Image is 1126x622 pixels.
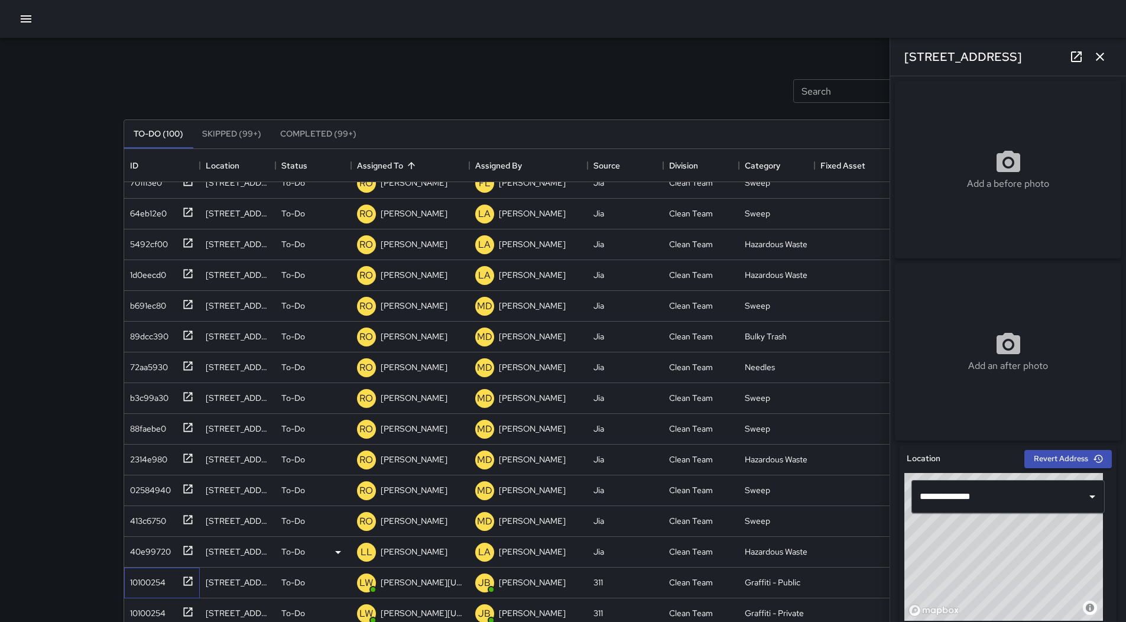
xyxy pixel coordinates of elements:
p: [PERSON_NAME] [381,238,447,250]
p: JB [478,576,491,590]
p: [PERSON_NAME] [499,607,566,619]
p: LA [478,545,491,559]
div: Jia [593,331,604,342]
p: To-Do [281,208,305,219]
p: [PERSON_NAME][US_STATE] [381,576,463,588]
div: Graffiti - Public [745,576,800,588]
div: Clean Team [669,269,713,281]
div: 10100254 [125,572,166,588]
p: [PERSON_NAME] [499,423,566,435]
div: Sweep [745,515,770,527]
p: To-Do [281,392,305,404]
p: [PERSON_NAME] [381,331,447,342]
div: 311 [593,607,603,619]
div: Clean Team [669,300,713,312]
p: [PERSON_NAME] [381,269,447,281]
p: To-Do [281,423,305,435]
p: [PERSON_NAME] [499,208,566,219]
div: Jia [593,300,604,312]
p: [PERSON_NAME] [381,392,447,404]
div: Hazardous Waste [745,453,807,465]
p: MD [477,330,492,344]
div: Clean Team [669,576,713,588]
div: Jia [593,453,604,465]
p: RO [359,361,373,375]
div: Fixed Asset [815,149,890,182]
div: ID [130,149,138,182]
div: Clean Team [669,484,713,496]
p: [PERSON_NAME] [381,300,447,312]
p: LA [478,238,491,252]
div: Sweep [745,177,770,189]
p: [PERSON_NAME] [499,300,566,312]
div: 50 Oak Street [206,607,270,619]
p: LA [478,207,491,221]
p: [PERSON_NAME][US_STATE] [381,607,463,619]
div: Sweep [745,300,770,312]
button: Sort [403,157,420,174]
p: [PERSON_NAME] [499,269,566,281]
div: 355 Fulton Street [206,269,270,281]
button: Completed (99+) [271,120,366,148]
div: Clean Team [669,423,713,435]
p: RO [359,268,373,283]
div: 88faebe0 [125,418,166,435]
div: 455 Franklin Street [206,238,270,250]
div: Graffiti - Private [745,607,804,619]
div: Clean Team [669,392,713,404]
p: To-Do [281,546,305,558]
div: Clean Team [669,238,713,250]
p: [PERSON_NAME] [381,546,447,558]
div: Clean Team [669,361,713,373]
div: Needles [745,361,775,373]
div: 167 Fell Street [206,361,270,373]
div: Assigned To [357,149,403,182]
p: [PERSON_NAME] [381,453,447,465]
div: Sweep [745,208,770,219]
div: Jia [593,238,604,250]
p: RO [359,484,373,498]
div: 201 Franklin Street [206,177,270,189]
div: Hazardous Waste [745,546,807,558]
div: 89dcc390 [125,326,168,342]
div: Status [275,149,351,182]
p: To-Do [281,607,305,619]
p: [PERSON_NAME] [381,515,447,527]
p: To-Do [281,453,305,465]
p: [PERSON_NAME] [499,177,566,189]
p: RO [359,391,373,406]
p: To-Do [281,300,305,312]
div: Clean Team [669,331,713,342]
div: 292 Linden Street [206,515,270,527]
div: Clean Team [669,515,713,527]
div: Sweep [745,392,770,404]
div: Location [206,149,239,182]
div: 455 Franklin Street [206,208,270,219]
p: RO [359,299,373,313]
div: Sweep [745,423,770,435]
p: MD [477,422,492,436]
p: To-Do [281,515,305,527]
div: b3c99a30 [125,387,168,404]
button: Skipped (99+) [193,120,271,148]
div: Jia [593,423,604,435]
div: 10100254 [125,602,166,619]
p: RO [359,238,373,252]
div: Jia [593,392,604,404]
p: JB [478,607,491,621]
p: [PERSON_NAME] [381,361,447,373]
div: Jia [593,484,604,496]
div: Hazardous Waste [745,238,807,250]
div: 40e99720 [125,541,171,558]
p: RO [359,176,373,190]
p: [PERSON_NAME] [381,484,447,496]
div: Division [663,149,739,182]
p: [PERSON_NAME] [381,177,447,189]
p: To-Do [281,238,305,250]
div: 99 Grove Street [206,546,270,558]
div: Location [200,149,275,182]
div: Bulky Trash [745,331,787,342]
div: Jia [593,515,604,527]
div: Source [593,149,620,182]
p: To-Do [281,361,305,373]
